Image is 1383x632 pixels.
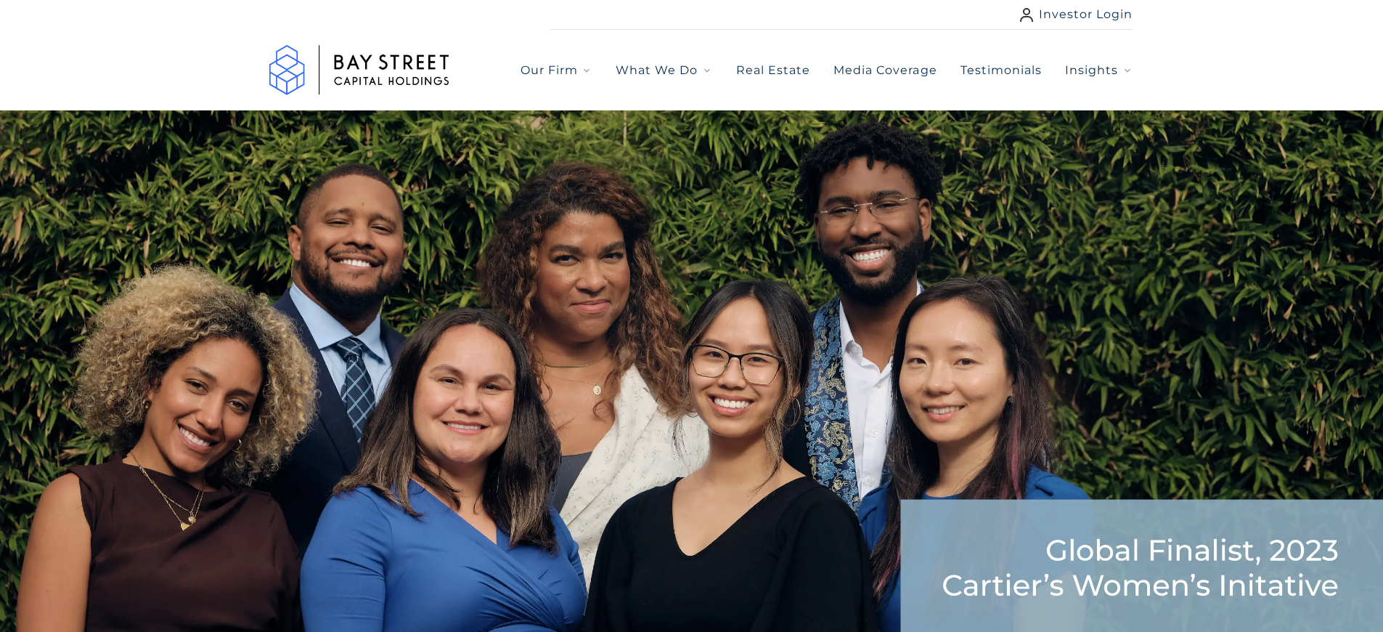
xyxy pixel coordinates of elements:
[960,62,1042,79] a: Testimonials
[250,30,468,110] img: Logo
[616,62,712,79] button: What We Do
[1065,62,1133,79] button: Insights
[833,62,937,79] a: Media Coverage
[1020,6,1133,23] a: Investor Login
[250,30,468,110] a: Go to home page
[1020,8,1033,22] img: user icon
[1065,62,1118,79] span: Insights
[736,62,810,79] a: Real Estate
[521,62,592,79] button: Our Firm
[616,62,698,79] span: What We Do
[521,62,578,79] span: Our Firm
